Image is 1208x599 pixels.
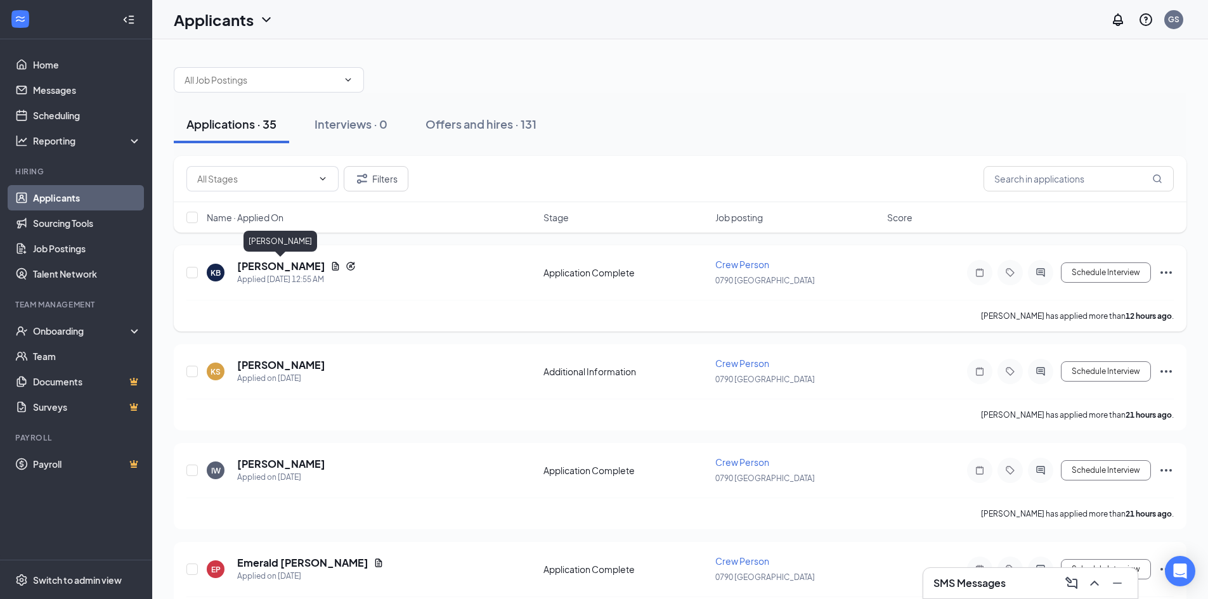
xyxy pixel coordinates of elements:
[1003,564,1018,574] svg: Tag
[344,166,408,191] button: Filter Filters
[1061,460,1151,480] button: Schedule Interview
[33,236,141,261] a: Job Postings
[14,13,27,25] svg: WorkstreamLogo
[1003,465,1018,475] svg: Tag
[33,210,141,236] a: Sourcing Tools
[237,358,325,372] h5: [PERSON_NAME]
[1110,576,1125,591] svg: Minimize
[981,311,1174,321] p: [PERSON_NAME] has applied more than .
[1061,262,1151,283] button: Schedule Interview
[346,261,356,271] svg: Reapply
[186,116,276,132] div: Applications · 35
[1152,174,1162,184] svg: MagnifyingGlass
[543,211,569,224] span: Stage
[237,570,384,583] div: Applied on [DATE]
[33,394,141,420] a: SurveysCrown
[33,261,141,287] a: Talent Network
[33,325,131,337] div: Onboarding
[984,166,1174,191] input: Search in applications
[197,172,313,186] input: All Stages
[33,185,141,210] a: Applicants
[1159,562,1174,577] svg: Ellipses
[1033,267,1048,278] svg: ActiveChat
[318,174,328,184] svg: ChevronDown
[715,211,763,224] span: Job posting
[237,471,325,484] div: Applied on [DATE]
[715,276,815,285] span: 0790 [GEOGRAPHIC_DATA]
[715,555,769,567] span: Crew Person
[1033,465,1048,475] svg: ActiveChat
[887,211,912,224] span: Score
[15,299,139,310] div: Team Management
[33,134,142,147] div: Reporting
[33,77,141,103] a: Messages
[715,375,815,384] span: 0790 [GEOGRAPHIC_DATA]
[237,372,325,385] div: Applied on [DATE]
[1033,564,1048,574] svg: ActiveChat
[237,273,356,286] div: Applied [DATE] 12:55 AM
[343,75,353,85] svg: ChevronDown
[1126,410,1172,420] b: 21 hours ago
[33,369,141,394] a: DocumentsCrown
[15,432,139,443] div: Payroll
[1061,559,1151,579] button: Schedule Interview
[972,465,987,475] svg: Note
[715,572,815,582] span: 0790 [GEOGRAPHIC_DATA]
[15,574,28,586] svg: Settings
[425,116,536,132] div: Offers and hires · 131
[211,267,221,278] div: KB
[211,366,221,377] div: KS
[15,134,28,147] svg: Analysis
[211,564,221,575] div: EP
[1064,576,1079,591] svg: ComposeMessage
[715,259,769,270] span: Crew Person
[1084,573,1105,593] button: ChevronUp
[33,344,141,369] a: Team
[1159,364,1174,379] svg: Ellipses
[237,556,368,570] h5: Emerald [PERSON_NAME]
[244,231,317,252] div: [PERSON_NAME]
[122,13,135,26] svg: Collapse
[237,457,325,471] h5: [PERSON_NAME]
[1165,556,1195,586] div: Open Intercom Messenger
[1003,366,1018,377] svg: Tag
[543,365,708,378] div: Additional Information
[1062,573,1082,593] button: ComposeMessage
[1126,311,1172,321] b: 12 hours ago
[1159,463,1174,478] svg: Ellipses
[933,576,1006,590] h3: SMS Messages
[211,465,221,476] div: IW
[1107,573,1127,593] button: Minimize
[715,473,815,483] span: 0790 [GEOGRAPHIC_DATA]
[715,456,769,468] span: Crew Person
[1138,12,1153,27] svg: QuestionInfo
[981,409,1174,420] p: [PERSON_NAME] has applied more than .
[33,574,122,586] div: Switch to admin view
[715,357,769,369] span: Crew Person
[207,211,283,224] span: Name · Applied On
[1087,576,1102,591] svg: ChevronUp
[1126,509,1172,518] b: 21 hours ago
[972,267,987,278] svg: Note
[15,325,28,337] svg: UserCheck
[972,366,987,377] svg: Note
[972,564,987,574] svg: Note
[1061,361,1151,382] button: Schedule Interview
[543,464,708,477] div: Application Complete
[185,73,338,87] input: All Job Postings
[543,563,708,576] div: Application Complete
[33,451,141,477] a: PayrollCrown
[174,9,254,30] h1: Applicants
[1159,265,1174,280] svg: Ellipses
[373,558,384,568] svg: Document
[259,12,274,27] svg: ChevronDown
[1033,366,1048,377] svg: ActiveChat
[1168,14,1179,25] div: GS
[33,103,141,128] a: Scheduling
[315,116,387,132] div: Interviews · 0
[543,266,708,279] div: Application Complete
[1003,267,1018,278] svg: Tag
[981,508,1174,519] p: [PERSON_NAME] has applied more than .
[237,259,325,273] h5: [PERSON_NAME]
[15,166,139,177] div: Hiring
